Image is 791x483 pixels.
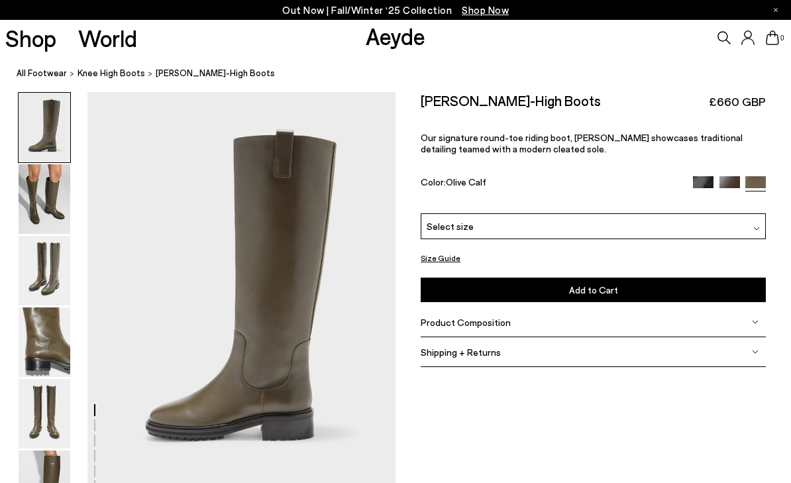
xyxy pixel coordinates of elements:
[462,4,509,16] span: Navigate to /collections/new-in
[421,317,511,328] span: Product Composition
[421,132,766,154] p: Our signature round-toe riding boot, [PERSON_NAME] showcases traditional detailing teamed with a ...
[766,30,779,45] a: 0
[78,68,145,78] span: knee high boots
[752,349,759,355] img: svg%3E
[421,278,766,302] button: Add to Cart
[753,225,760,232] img: svg%3E
[19,379,70,449] img: Henry Knee-High Boots - Image 5
[752,319,759,325] img: svg%3E
[156,66,275,80] span: [PERSON_NAME]-High Boots
[5,27,56,50] a: Shop
[779,34,786,42] span: 0
[19,93,70,162] img: Henry Knee-High Boots - Image 1
[709,93,766,110] span: £660 GBP
[19,307,70,377] img: Henry Knee-High Boots - Image 4
[427,219,474,233] span: Select size
[421,347,501,358] span: Shipping + Returns
[17,56,791,92] nav: breadcrumb
[421,176,682,191] div: Color:
[78,66,145,80] a: knee high boots
[421,250,460,266] button: Size Guide
[366,22,425,50] a: Aeyde
[446,176,486,188] span: Olive Calf
[569,284,618,295] span: Add to Cart
[19,164,70,234] img: Henry Knee-High Boots - Image 2
[282,2,509,19] p: Out Now | Fall/Winter ‘25 Collection
[19,236,70,305] img: Henry Knee-High Boots - Image 3
[421,92,601,109] h2: [PERSON_NAME]-High Boots
[17,66,67,80] a: All Footwear
[78,27,137,50] a: World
